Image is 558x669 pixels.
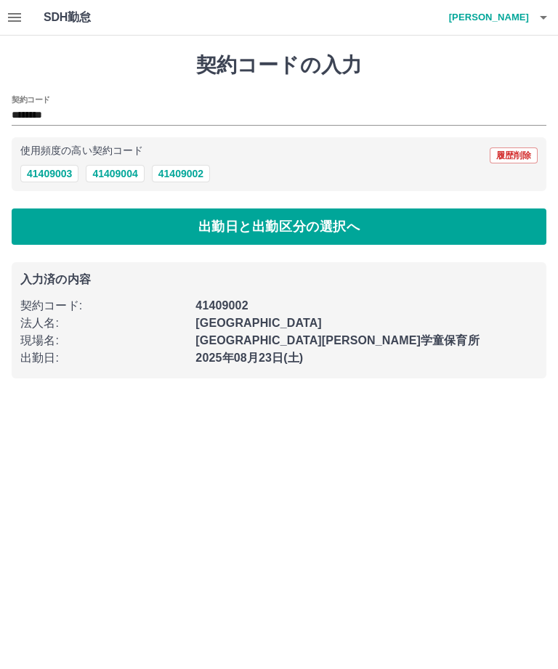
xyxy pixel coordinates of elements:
p: 現場名 : [20,332,187,349]
button: 41409002 [152,165,210,182]
b: [GEOGRAPHIC_DATA][PERSON_NAME]学童保育所 [195,334,479,346]
p: 使用頻度の高い契約コード [20,146,143,156]
button: 41409003 [20,165,78,182]
b: 2025年08月23日(土) [195,352,303,364]
p: 法人名 : [20,315,187,332]
h1: 契約コードの入力 [12,53,546,78]
b: 41409002 [195,299,248,312]
p: 出勤日 : [20,349,187,367]
p: 入力済の内容 [20,274,538,285]
button: 41409004 [86,165,144,182]
b: [GEOGRAPHIC_DATA] [195,317,322,329]
button: 出勤日と出勤区分の選択へ [12,208,546,245]
button: 履歴削除 [490,147,538,163]
p: 契約コード : [20,297,187,315]
h2: 契約コード [12,94,50,105]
